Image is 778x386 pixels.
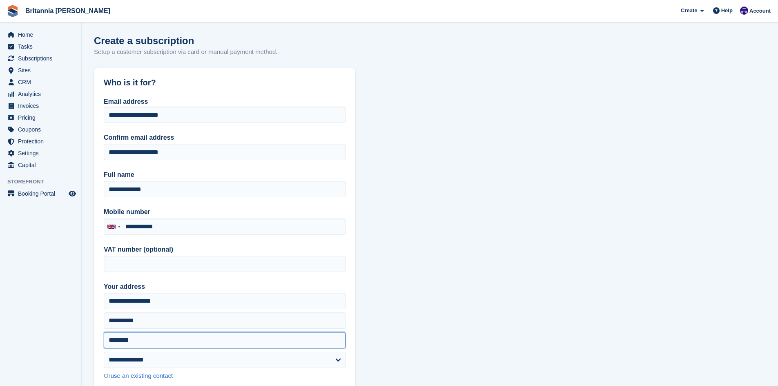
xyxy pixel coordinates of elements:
[94,47,277,57] p: Setup a customer subscription via card or manual payment method.
[4,65,77,76] a: menu
[18,100,67,112] span: Invoices
[721,7,733,15] span: Help
[18,29,67,40] span: Home
[18,41,67,52] span: Tasks
[4,88,77,100] a: menu
[4,147,77,159] a: menu
[22,4,114,18] a: Britannia [PERSON_NAME]
[104,98,148,105] label: Email address
[67,189,77,199] a: Preview store
[111,372,173,379] a: use an existing contact
[740,7,748,15] img: Cameron Ballard
[4,188,77,199] a: menu
[94,35,194,46] h1: Create a subscription
[104,78,346,87] h2: Who is it for?
[4,136,77,147] a: menu
[104,371,346,381] div: Or
[18,112,67,123] span: Pricing
[18,53,67,64] span: Subscriptions
[18,65,67,76] span: Sites
[4,29,77,40] a: menu
[749,7,771,15] span: Account
[4,159,77,171] a: menu
[4,124,77,135] a: menu
[18,159,67,171] span: Capital
[4,53,77,64] a: menu
[104,282,346,292] label: Your address
[4,100,77,112] a: menu
[104,245,346,254] label: VAT number (optional)
[18,124,67,135] span: Coupons
[18,88,67,100] span: Analytics
[104,207,346,217] label: Mobile number
[7,178,81,186] span: Storefront
[681,7,697,15] span: Create
[7,5,19,17] img: stora-icon-8386f47178a22dfd0bd8f6a31ec36ba5ce8667c1dd55bd0f319d3a0aa187defe.svg
[18,76,67,88] span: CRM
[4,112,77,123] a: menu
[4,76,77,88] a: menu
[104,133,346,143] label: Confirm email address
[18,147,67,159] span: Settings
[104,219,123,234] div: United Kingdom: +44
[104,170,346,180] label: Full name
[18,188,67,199] span: Booking Portal
[4,41,77,52] a: menu
[18,136,67,147] span: Protection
